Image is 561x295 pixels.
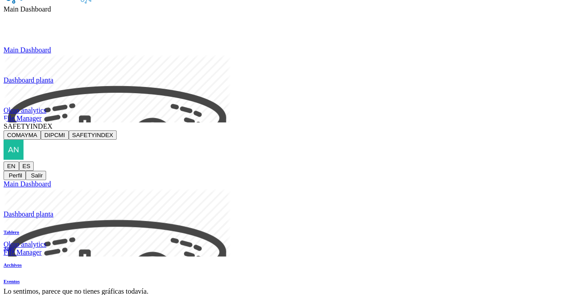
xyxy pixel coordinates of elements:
[4,76,557,84] div: Dashboard planta
[4,122,52,130] span: SAFETYINDEX
[19,161,34,171] button: ES
[4,262,22,267] a: Archivos
[4,114,557,122] a: File Manager
[4,161,19,171] button: EN
[4,218,557,248] a: imgOkuo analytics
[4,54,557,84] a: imgDashboard planta
[4,248,557,256] a: File Manager
[4,84,557,114] a: imgOkuo analytics
[4,240,557,248] div: Okuo analytics
[4,130,41,140] button: COMAYMA
[4,46,557,54] a: Main Dashboard
[4,229,22,235] a: Tablero
[4,106,557,114] div: Okuo analytics
[4,246,22,251] a: Apps
[41,130,69,140] button: DIPCMI
[4,188,557,218] a: imgDashboard planta
[4,140,24,160] img: andrea.alvarez@premexcorp.com profile pic
[4,84,35,116] img: img
[69,130,117,140] button: SAFETYINDEX
[4,210,557,218] div: Dashboard planta
[4,279,22,284] a: Eventos
[26,171,46,180] button: Salir
[4,54,231,281] img: img
[4,5,51,13] span: Main Dashboard
[4,171,26,180] button: Perfil
[4,180,557,188] a: Main Dashboard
